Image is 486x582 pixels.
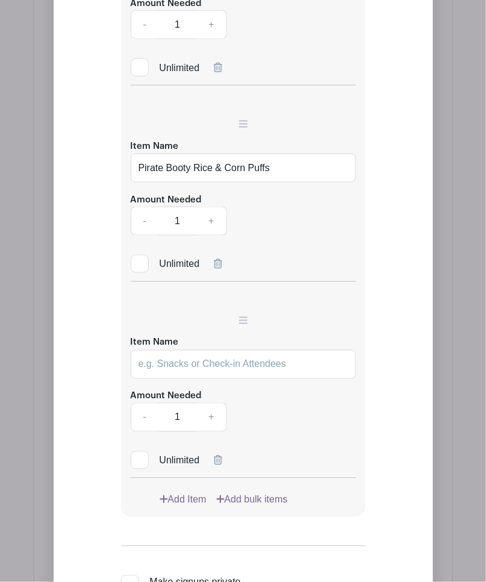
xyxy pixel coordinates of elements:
[196,403,226,432] a: +
[131,154,356,183] input: e.g. Snacks or Check-in Attendees
[131,390,202,404] label: Amount Needed
[131,140,179,154] label: Item Name
[131,350,356,379] input: e.g. Snacks or Check-in Attendees
[160,455,200,466] span: Unlimited
[196,207,226,236] a: +
[131,193,202,207] label: Amount Needed
[131,207,158,236] a: -
[160,259,200,269] span: Unlimited
[131,403,158,432] a: -
[160,493,207,507] a: Add Item
[196,10,226,39] a: +
[131,10,158,39] a: -
[160,63,200,73] span: Unlimited
[216,493,288,507] a: Add bulk items
[131,336,179,350] label: Item Name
